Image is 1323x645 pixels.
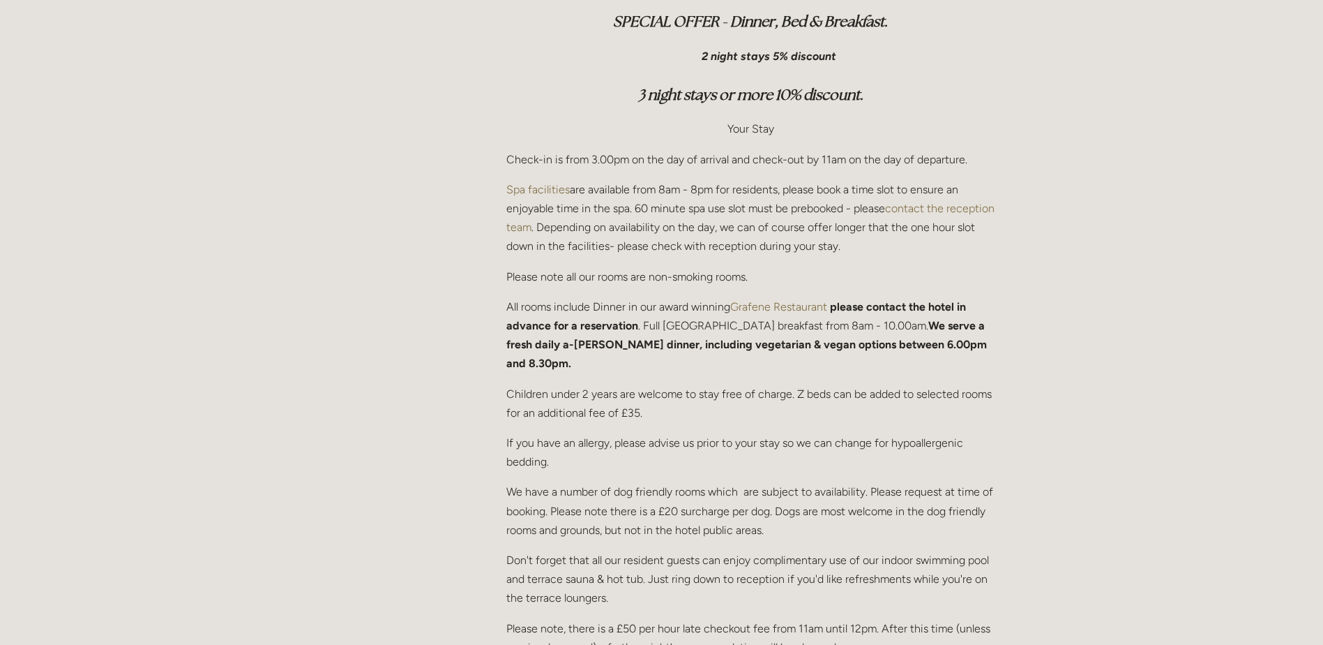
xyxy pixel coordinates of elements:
em: 2 night stays 5% discount [702,50,836,63]
p: Children under 2 years are welcome to stay free of charge. Z beds can be added to selected rooms ... [506,385,995,422]
strong: We serve a fresh daily a-[PERSON_NAME] dinner, including vegetarian & vegan options between 6.00p... [506,319,990,370]
p: Your Stay [506,119,995,138]
p: Don't forget that all our resident guests can enjoy complimentary use of our indoor swimming pool... [506,551,995,608]
p: are available from 8am - 8pm for residents, please book a time slot to ensure an enjoyable time i... [506,180,995,256]
a: Spa facilities [506,183,570,196]
p: We have a number of dog friendly rooms which are subject to availability. Please request at time ... [506,482,995,540]
p: Check-in is from 3.00pm on the day of arrival and check-out by 11am on the day of departure. [506,150,995,169]
p: Please note all our rooms are non-smoking rooms. [506,267,995,286]
a: Grafene Restaurant [730,300,827,313]
em: 3 night stays or more 10% discount. [638,85,863,104]
em: SPECIAL OFFER - Dinner, Bed & Breakfast. [613,12,888,31]
p: All rooms include Dinner in our award winning . Full [GEOGRAPHIC_DATA] breakfast from 8am - 10.00am. [506,297,995,373]
p: If you have an allergy, please advise us prior to your stay so we can change for hypoallergenic b... [506,433,995,471]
